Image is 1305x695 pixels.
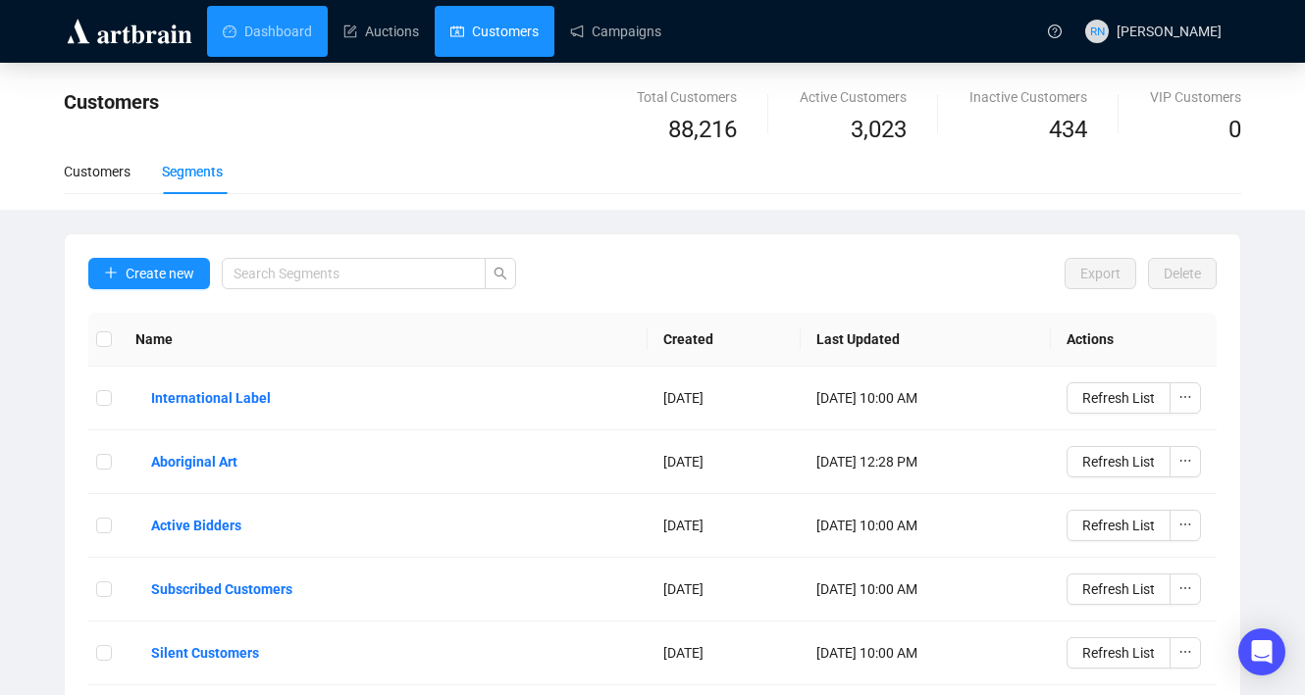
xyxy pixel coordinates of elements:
[816,578,1035,600] div: [DATE] 10:00 AM
[151,451,237,472] b: Aboriginal Art
[663,451,786,472] div: [DATE]
[648,313,802,367] th: Created
[494,267,507,280] span: search
[1082,451,1155,472] span: Refresh List
[663,642,786,664] div: [DATE]
[1089,22,1105,40] span: RN
[1067,573,1171,605] button: Refresh List
[88,258,210,289] button: Create new
[104,266,118,279] span: plus
[851,112,907,149] span: 3,023
[816,451,1035,472] div: [DATE] 12:28 PM
[135,573,308,605] button: Subscribed Customers
[668,112,737,149] span: 88,216
[637,86,737,108] div: Total Customers
[663,387,786,409] div: [DATE]
[234,263,458,284] input: Search Segments
[64,161,130,182] div: Customers
[126,263,194,284] span: Create new
[1238,628,1285,675] div: Open Intercom Messenger
[570,6,661,57] a: Campaigns
[1178,645,1192,659] span: ellipsis
[135,510,257,541] button: Active Bidders
[64,16,195,47] img: logo
[1049,116,1087,143] span: 434
[663,515,786,536] div: [DATE]
[151,387,271,409] b: International Label
[135,382,287,414] button: International Label
[1178,454,1192,468] span: ellipsis
[1067,382,1171,414] button: Refresh List
[135,637,275,669] button: Silent Customers
[1051,313,1217,367] th: Actions
[450,6,539,57] a: Customers
[816,642,1035,664] div: [DATE] 10:00 AM
[135,446,253,477] button: Aboriginal Art
[343,6,419,57] a: Auctions
[800,86,907,108] div: Active Customers
[64,90,159,114] span: Customers
[1067,446,1171,477] button: Refresh List
[1117,24,1222,39] span: [PERSON_NAME]
[162,161,223,182] div: Segments
[1065,258,1136,289] button: Export
[1082,387,1155,409] span: Refresh List
[151,642,259,664] b: Silent Customers
[1082,642,1155,664] span: Refresh List
[1067,637,1171,669] button: Refresh List
[1178,390,1192,404] span: ellipsis
[1048,25,1062,38] span: question-circle
[151,578,292,600] b: Subscribed Customers
[1067,510,1171,541] button: Refresh List
[1082,578,1155,600] span: Refresh List
[816,387,1035,409] div: [DATE] 10:00 AM
[151,515,241,536] b: Active Bidders
[1148,258,1217,289] button: Delete
[120,313,648,367] th: Name
[1178,581,1192,595] span: ellipsis
[801,313,1051,367] th: Last Updated
[223,6,312,57] a: Dashboard
[816,515,1035,536] div: [DATE] 10:00 AM
[969,86,1087,108] div: Inactive Customers
[1178,518,1192,531] span: ellipsis
[1082,515,1155,536] span: Refresh List
[663,578,786,600] div: [DATE]
[1228,116,1241,143] span: 0
[1150,86,1241,108] div: VIP Customers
